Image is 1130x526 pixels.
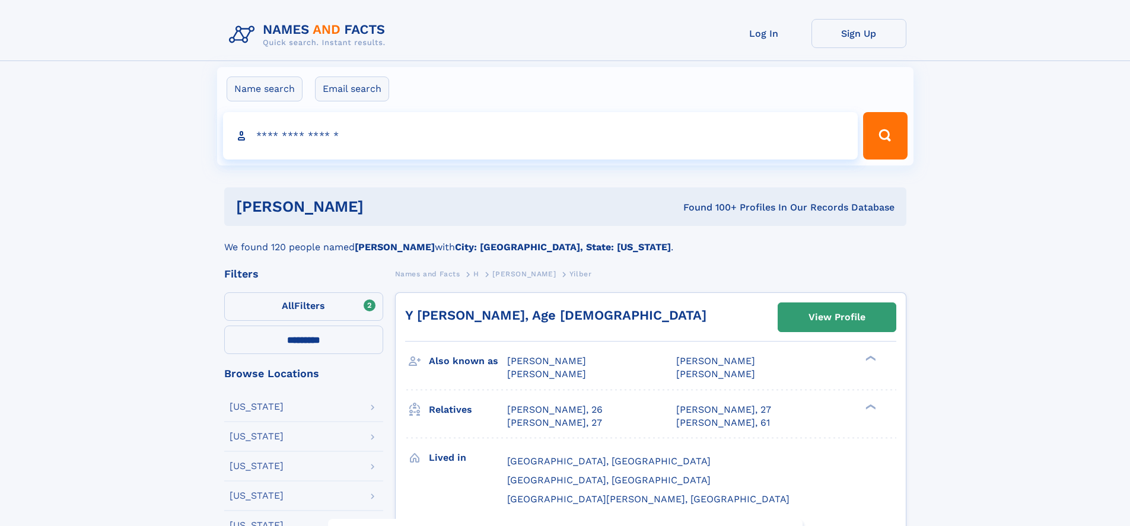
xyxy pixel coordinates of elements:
[282,300,294,311] span: All
[429,400,507,420] h3: Relatives
[507,403,603,416] a: [PERSON_NAME], 26
[862,403,877,410] div: ❯
[355,241,435,253] b: [PERSON_NAME]
[507,493,790,505] span: [GEOGRAPHIC_DATA][PERSON_NAME], [GEOGRAPHIC_DATA]
[230,432,284,441] div: [US_STATE]
[676,416,770,429] a: [PERSON_NAME], 61
[230,461,284,471] div: [US_STATE]
[224,19,395,51] img: Logo Names and Facts
[224,226,906,254] div: We found 120 people named with .
[230,491,284,501] div: [US_STATE]
[507,355,586,366] span: [PERSON_NAME]
[492,270,556,278] span: [PERSON_NAME]
[717,19,811,48] a: Log In
[230,402,284,412] div: [US_STATE]
[236,199,524,214] h1: [PERSON_NAME]
[676,368,755,380] span: [PERSON_NAME]
[224,269,383,279] div: Filters
[492,266,556,281] a: [PERSON_NAME]
[224,292,383,321] label: Filters
[523,201,895,214] div: Found 100+ Profiles In Our Records Database
[676,355,755,366] span: [PERSON_NAME]
[569,270,592,278] span: Yilber
[473,270,479,278] span: H
[507,474,711,486] span: [GEOGRAPHIC_DATA], [GEOGRAPHIC_DATA]
[429,448,507,468] h3: Lived in
[778,303,896,331] a: View Profile
[395,266,460,281] a: Names and Facts
[224,368,383,379] div: Browse Locations
[429,351,507,371] h3: Also known as
[455,241,671,253] b: City: [GEOGRAPHIC_DATA], State: [US_STATE]
[315,76,389,101] label: Email search
[863,112,907,160] button: Search Button
[405,308,706,323] a: Y [PERSON_NAME], Age [DEMOGRAPHIC_DATA]
[507,368,586,380] span: [PERSON_NAME]
[676,403,771,416] a: [PERSON_NAME], 27
[473,266,479,281] a: H
[811,19,906,48] a: Sign Up
[507,416,602,429] a: [PERSON_NAME], 27
[862,355,877,362] div: ❯
[227,76,303,101] label: Name search
[223,112,858,160] input: search input
[808,304,865,331] div: View Profile
[507,455,711,467] span: [GEOGRAPHIC_DATA], [GEOGRAPHIC_DATA]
